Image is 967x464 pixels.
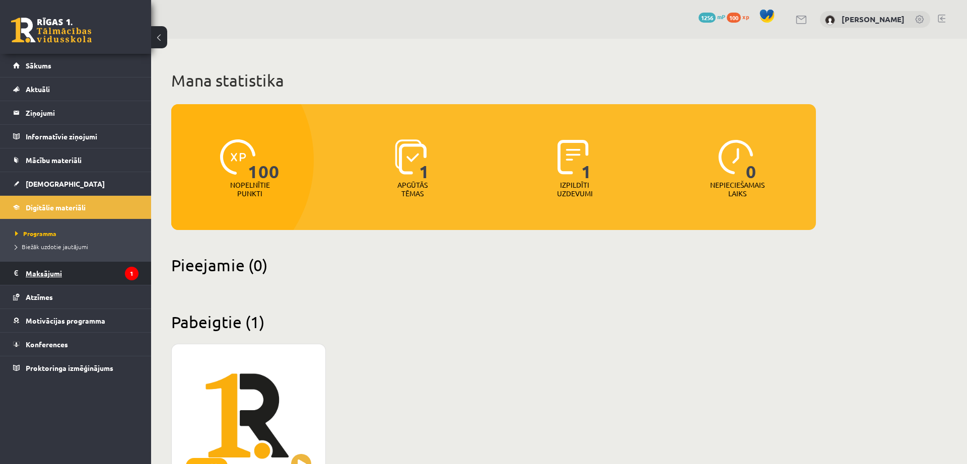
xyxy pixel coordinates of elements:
a: Programma [15,229,141,238]
span: mP [717,13,725,21]
h2: Pieejamie (0) [171,255,816,275]
h1: Mana statistika [171,70,816,91]
legend: Maksājumi [26,262,139,285]
span: 1 [419,139,430,181]
a: Maksājumi1 [13,262,139,285]
img: icon-completed-tasks-ad58ae20a441b2904462921112bc710f1caf180af7a3daa7317a5a94f2d26646.svg [558,139,589,175]
a: Proktoringa izmēģinājums [13,356,139,379]
p: Apgūtās tēmas [393,181,432,198]
span: Proktoringa izmēģinājums [26,363,113,372]
a: Sākums [13,54,139,77]
a: 1256 mP [699,13,725,21]
span: Motivācijas programma [26,316,105,325]
a: Informatīvie ziņojumi [13,125,139,148]
p: Nopelnītie punkti [230,181,270,198]
legend: Informatīvie ziņojumi [26,125,139,148]
span: [DEMOGRAPHIC_DATA] [26,179,105,188]
span: Biežāk uzdotie jautājumi [15,243,88,251]
span: Programma [15,229,56,238]
span: 0 [746,139,756,181]
i: 1 [125,267,139,280]
a: Atzīmes [13,285,139,308]
a: Konferences [13,333,139,356]
img: Izabella Bebre [825,15,835,25]
span: 1 [581,139,592,181]
h2: Pabeigtie (1) [171,312,816,332]
img: icon-learned-topics-4a711ccc23c960034f471b6e78daf4a3bad4a20eaf4de84257b87e66633f6470.svg [395,139,427,175]
a: Biežāk uzdotie jautājumi [15,242,141,251]
p: Izpildīti uzdevumi [555,181,594,198]
span: Atzīmes [26,292,53,301]
img: icon-xp-0682a9bc20223a9ccc6f5883a126b849a74cddfe5390d2b41b4391c66f2066e7.svg [220,139,255,175]
span: 100 [248,139,280,181]
span: 1256 [699,13,716,23]
span: Konferences [26,340,68,349]
a: Ziņojumi [13,101,139,124]
a: [DEMOGRAPHIC_DATA] [13,172,139,195]
span: Digitālie materiāli [26,203,86,212]
legend: Ziņojumi [26,101,139,124]
span: Aktuāli [26,85,50,94]
a: [PERSON_NAME] [842,14,905,24]
span: xp [742,13,749,21]
span: Mācību materiāli [26,156,82,165]
a: Motivācijas programma [13,309,139,332]
a: Rīgas 1. Tālmācības vidusskola [11,18,92,43]
a: Digitālie materiāli [13,196,139,219]
a: Aktuāli [13,78,139,101]
a: 100 xp [727,13,754,21]
span: Sākums [26,61,51,70]
a: Mācību materiāli [13,148,139,172]
p: Nepieciešamais laiks [710,181,765,198]
span: 100 [727,13,741,23]
img: icon-clock-7be60019b62300814b6bd22b8e044499b485619524d84068768e800edab66f18.svg [718,139,753,175]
